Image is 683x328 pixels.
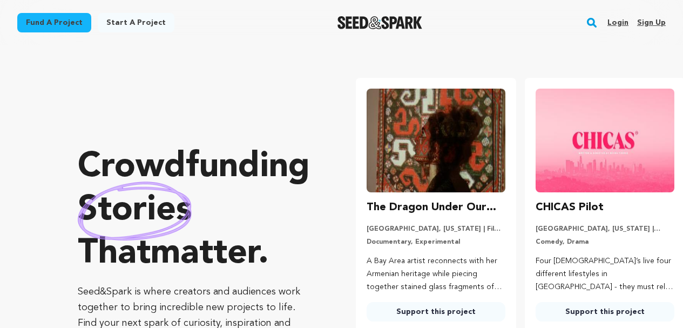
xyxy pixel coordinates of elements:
[536,199,604,216] h3: CHICAS Pilot
[78,182,192,240] img: hand sketched image
[78,146,313,276] p: Crowdfunding that .
[337,16,422,29] a: Seed&Spark Homepage
[607,14,628,31] a: Login
[367,302,505,322] a: Support this project
[367,89,505,192] img: The Dragon Under Our Feet image
[367,199,505,216] h3: The Dragon Under Our Feet
[536,302,674,322] a: Support this project
[98,13,174,32] a: Start a project
[536,225,674,233] p: [GEOGRAPHIC_DATA], [US_STATE] | Series
[367,255,505,293] p: A Bay Area artist reconnects with her Armenian heritage while piecing together stained glass frag...
[536,89,674,192] img: CHICAS Pilot image
[536,238,674,246] p: Comedy, Drama
[337,16,422,29] img: Seed&Spark Logo Dark Mode
[536,255,674,293] p: Four [DEMOGRAPHIC_DATA]’s live four different lifestyles in [GEOGRAPHIC_DATA] - they must rely on...
[367,225,505,233] p: [GEOGRAPHIC_DATA], [US_STATE] | Film Feature
[151,237,258,271] span: matter
[367,238,505,246] p: Documentary, Experimental
[637,14,666,31] a: Sign up
[17,13,91,32] a: Fund a project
